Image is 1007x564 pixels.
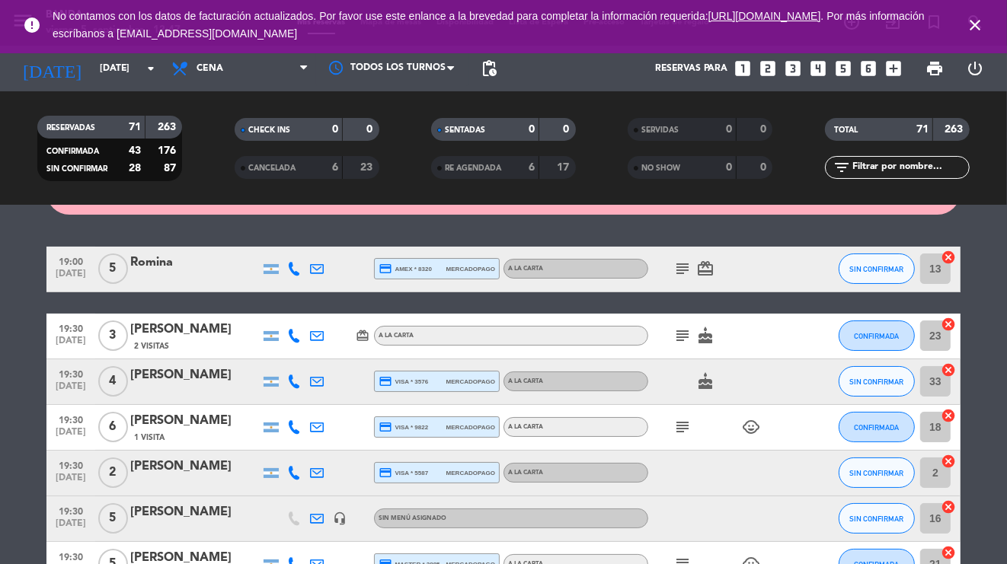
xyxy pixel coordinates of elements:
span: 19:30 [52,502,90,519]
span: 2 Visitas [134,340,169,352]
div: [PERSON_NAME] [130,365,260,385]
span: 1 Visita [134,432,165,444]
span: CHECK INS [248,126,290,134]
strong: 23 [360,162,376,173]
span: Sin menú asignado [379,515,446,521]
i: arrow_drop_down [142,59,160,78]
span: mercadopago [446,264,495,274]
strong: 0 [760,162,769,173]
button: SIN CONFIRMAR [839,503,915,534]
strong: 0 [726,162,732,173]
div: Romina [130,253,260,272]
i: credit_card [379,420,392,434]
span: print [925,59,944,78]
strong: 0 [529,124,535,135]
span: [DATE] [52,269,90,286]
strong: 0 [760,124,769,135]
span: CONFIRMADA [855,423,900,432]
strong: 71 [916,124,929,135]
button: SIN CONFIRMAR [839,457,915,488]
span: A LA CARTA [508,378,543,384]
span: A LA CARTA [508,470,543,476]
span: RESERVADAS [46,124,95,132]
span: CANCELADA [248,164,296,172]
strong: 263 [158,122,179,132]
span: 19:30 [52,365,90,382]
span: 19:00 [52,252,90,269]
i: credit_card [379,374,392,388]
i: looks_5 [834,59,854,78]
i: cancel [941,408,956,423]
span: [DATE] [52,473,90,490]
strong: 71 [129,122,141,132]
span: [DATE] [52,381,90,399]
button: CONFIRMADA [839,412,915,442]
span: Cena [197,63,223,74]
i: cancel [941,250,956,265]
i: cancel [941,317,956,332]
i: looks_3 [784,59,804,78]
div: [PERSON_NAME] [130,457,260,476]
i: card_giftcard [696,260,714,278]
span: SENTADAS [445,126,485,134]
strong: 0 [726,124,732,135]
span: [DATE] [52,336,90,353]
i: cancel [941,499,956,515]
strong: 6 [529,162,535,173]
i: looks_4 [809,59,829,78]
i: cancel [941,545,956,560]
i: headset_mic [333,511,347,525]
i: subject [673,260,692,278]
strong: 28 [129,163,141,174]
i: filter_list [833,158,851,177]
i: subject [673,327,692,345]
i: subject [673,418,692,436]
i: power_settings_new [966,59,984,78]
strong: 176 [158,145,179,156]
span: mercadopago [446,468,495,478]
strong: 43 [129,145,141,156]
span: [DATE] [52,518,90,536]
button: SIN CONFIRMAR [839,253,915,284]
span: 2 [98,457,128,488]
span: RE AGENDADA [445,164,501,172]
button: SIN CONFIRMAR [839,366,915,397]
span: 3 [98,320,128,351]
span: Reservas para [655,63,728,74]
span: 19:30 [52,456,90,473]
i: cake [696,372,714,390]
span: visa * 3576 [379,374,428,388]
strong: 6 [332,162,338,173]
input: Filtrar por nombre... [851,159,969,176]
div: [PERSON_NAME] [130,502,260,522]
span: A LA CARTA [508,266,543,272]
strong: 0 [332,124,338,135]
span: A LA CARTA [508,424,543,430]
i: looks_6 [859,59,879,78]
span: No contamos con los datos de facturación actualizados. Por favor use este enlance a la brevedad p... [53,10,925,40]
span: NO SHOW [641,164,680,172]
span: TOTAL [834,126,858,134]
span: 19:30 [52,319,90,336]
span: SIN CONFIRMAR [850,378,904,386]
i: child_care [742,418,760,436]
span: mercadopago [446,422,495,432]
i: cancel [941,454,956,469]
i: credit_card [379,262,392,276]
span: CONFIRMADA [46,148,99,155]
i: close [966,16,984,34]
strong: 17 [558,162,573,173]
i: add_box [884,59,904,78]
strong: 263 [945,124,966,135]
span: amex * 8320 [379,262,432,276]
div: [PERSON_NAME] [130,320,260,339]
span: mercadopago [446,377,495,387]
strong: 0 [366,124,376,135]
span: 6 [98,412,128,442]
span: SIN CONFIRMAR [46,165,107,173]
span: CONFIRMADA [855,332,900,340]
i: [DATE] [11,52,92,85]
span: visa * 9822 [379,420,428,434]
a: . Por más información escríbanos a [EMAIL_ADDRESS][DOMAIN_NAME] [53,10,925,40]
i: looks_two [759,59,778,78]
